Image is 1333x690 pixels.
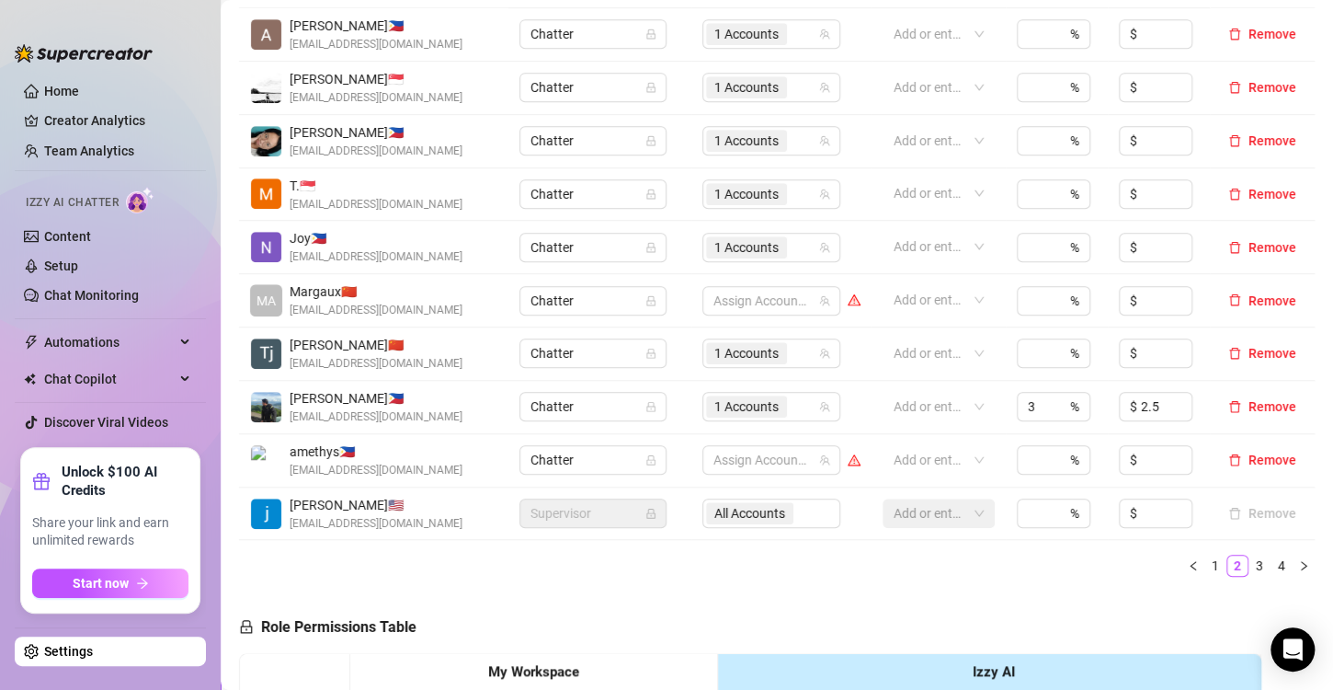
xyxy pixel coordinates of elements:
img: connie [251,126,281,156]
a: Home [44,84,79,98]
span: gift [32,472,51,490]
span: Automations [44,328,175,357]
span: 1 Accounts [714,343,779,363]
img: John [251,392,281,422]
li: 4 [1270,555,1293,577]
button: Remove [1221,76,1304,98]
button: right [1293,555,1315,577]
span: delete [1228,347,1241,360]
div: Open Intercom Messenger [1270,627,1315,672]
img: logo-BBDzfeDw.svg [15,44,153,63]
button: Remove [1221,290,1304,312]
span: 1 Accounts [706,342,787,364]
span: Chatter [530,180,655,208]
span: Remove [1248,399,1296,414]
span: 1 Accounts [714,131,779,151]
span: [PERSON_NAME] 🇵🇭 [290,388,462,408]
span: 1 Accounts [714,397,779,417]
span: Remove [1248,80,1296,95]
span: 1 Accounts [714,24,779,44]
span: delete [1228,188,1241,201]
h5: Role Permissions Table [239,616,416,638]
span: team [819,348,830,359]
a: Creator Analytics [44,106,191,135]
a: Team Analytics [44,144,134,158]
li: 2 [1226,555,1248,577]
span: Chatter [530,339,655,367]
span: amethys 🇵🇭 [290,442,462,462]
span: [EMAIL_ADDRESS][DOMAIN_NAME] [290,408,462,426]
span: 1 Accounts [706,23,787,45]
img: Chat Copilot [24,373,36,385]
span: [PERSON_NAME] 🇸🇬 [290,69,462,89]
span: Supervisor [530,500,655,527]
span: [EMAIL_ADDRESS][DOMAIN_NAME] [290,143,462,160]
li: Next Page [1293,555,1315,577]
span: left [1188,560,1199,571]
span: [EMAIL_ADDRESS][DOMAIN_NAME] [290,36,462,53]
span: Share your link and earn unlimited rewards [32,514,188,550]
span: 1 Accounts [714,184,779,204]
span: Chatter [530,393,655,420]
span: lock [645,135,656,146]
strong: Unlock $100 AI Credits [62,463,188,500]
span: [EMAIL_ADDRESS][DOMAIN_NAME] [290,196,462,213]
span: lock [645,242,656,253]
span: delete [1228,134,1241,147]
strong: My Workspace [488,663,579,680]
span: Chatter [530,234,655,261]
span: T. 🇸🇬 [290,176,462,196]
a: 3 [1249,556,1270,576]
a: Setup [44,259,78,273]
span: Chatter [530,127,655,155]
span: right [1298,560,1309,571]
a: Content [44,229,91,244]
button: Start nowarrow-right [32,569,188,598]
button: left [1182,555,1204,577]
span: lock [645,189,656,200]
span: Start now [73,576,129,591]
span: lock [645,348,656,359]
a: 2 [1227,556,1248,576]
span: team [819,295,830,306]
span: Chatter [530,20,655,48]
button: Remove [1221,342,1304,364]
span: [PERSON_NAME] 🇵🇭 [290,16,462,36]
span: [PERSON_NAME] 🇨🇳 [290,335,462,355]
li: Previous Page [1182,555,1204,577]
a: Discover Viral Videos [44,415,168,430]
button: Remove [1221,449,1304,471]
span: lock [645,401,656,412]
span: delete [1228,454,1241,466]
span: lock [645,508,656,519]
span: team [819,29,830,40]
a: Chat Monitoring [44,288,139,303]
span: delete [1228,81,1241,94]
span: lock [645,82,656,93]
span: delete [1228,241,1241,254]
img: AI Chatter [126,187,154,213]
span: Chatter [530,287,655,315]
span: 1 Accounts [706,236,787,259]
img: Angelica Cuyos [251,19,281,50]
strong: Izzy AI [973,663,1015,680]
span: thunderbolt [24,335,39,350]
span: 1 Accounts [706,183,787,205]
span: Chat Copilot [44,364,175,394]
span: [EMAIL_ADDRESS][DOMAIN_NAME] [290,515,462,533]
span: Chatter [530,446,655,474]
span: 1 Accounts [706,130,787,152]
span: Remove [1248,293,1296,308]
span: delete [1228,293,1241,306]
span: 1 Accounts [714,237,779,258]
li: 3 [1248,555,1270,577]
span: MA [256,291,276,311]
a: Settings [44,644,93,659]
a: 4 [1271,556,1292,576]
img: Trixia Sy [251,178,281,209]
button: Remove [1221,183,1304,205]
span: Remove [1248,133,1296,148]
span: warning [848,454,860,466]
span: [PERSON_NAME] 🇵🇭 [290,122,462,143]
span: Joy 🇵🇭 [290,228,462,248]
